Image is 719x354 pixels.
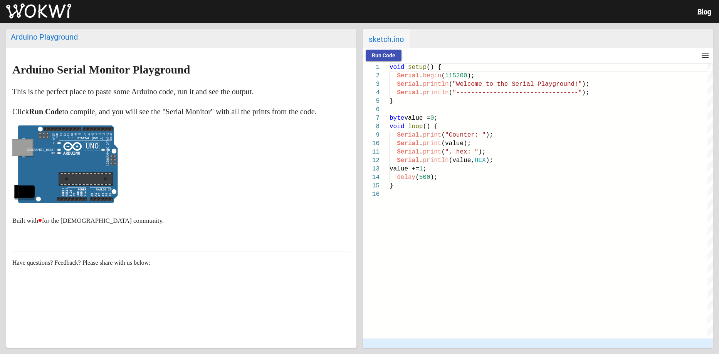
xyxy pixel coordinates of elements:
[397,140,419,147] span: Serial
[441,72,445,79] span: (
[29,107,62,116] strong: Run Code
[397,157,419,164] span: Serial
[38,217,42,224] span: ♥
[582,89,589,96] span: );
[363,182,380,190] div: 15
[423,165,427,172] span: ;
[415,174,419,181] span: (
[12,259,151,266] span: Have questions? Feedback? Please share with us below:
[397,81,419,88] span: Serial
[445,132,486,139] span: "Counter: "
[441,132,445,139] span: (
[423,140,441,147] span: print
[449,81,453,88] span: (
[11,32,352,42] div: Arduino Playground
[12,63,350,76] h2: Arduino Serial Monitor Playground
[408,64,427,71] span: setup
[701,51,710,60] mat-icon: menu
[363,80,380,88] div: 3
[363,190,380,199] div: 16
[372,52,395,58] span: Run Code
[582,81,589,88] span: );
[467,72,475,79] span: );
[363,29,410,48] span: sketch.ino
[390,182,393,189] span: }
[449,89,453,96] span: (
[419,72,423,79] span: .
[449,157,475,164] span: (value,
[419,140,423,147] span: .
[419,157,423,164] span: .
[423,157,449,164] span: println
[363,139,380,148] div: 10
[363,114,380,122] div: 7
[441,140,471,147] span: (value);
[390,98,393,105] span: }
[363,165,380,173] div: 13
[419,174,430,181] span: 500
[486,157,493,164] span: );
[434,115,438,122] span: ;
[12,85,350,98] p: This is the perfect place to paste some Arduino code, run it and see the output.
[478,149,485,155] span: );
[390,165,419,172] span: value +=
[363,72,380,80] div: 2
[408,123,423,130] span: loop
[445,72,467,79] span: 115200
[363,88,380,97] div: 4
[423,89,449,96] span: println
[363,122,380,131] div: 8
[697,8,711,16] a: Blog
[12,217,164,224] small: Built with for the [DEMOGRAPHIC_DATA] community.
[475,157,486,164] span: HEX
[423,72,441,79] span: begin
[390,64,404,71] span: void
[486,132,493,139] span: );
[363,97,380,105] div: 5
[423,123,437,130] span: () {
[390,63,390,63] textarea: Editor content;Press Alt+F1 for Accessibility Options.
[363,156,380,165] div: 12
[363,105,380,114] div: 6
[390,123,404,130] span: void
[419,81,423,88] span: .
[445,149,478,155] span: ", hex: "
[397,132,419,139] span: Serial
[452,81,582,88] span: "Welcome to the Serial Playground!"
[12,105,350,118] p: Click to compile, and you will see the "Serial Monitor" with all the prints from the code.
[363,148,380,156] div: 11
[419,89,423,96] span: .
[430,115,434,122] span: 0
[419,165,423,172] span: 1
[363,131,380,139] div: 9
[363,173,380,182] div: 14
[397,174,415,181] span: delay
[419,132,423,139] span: .
[6,3,71,19] img: Wokwi
[423,149,441,155] span: print
[441,149,445,155] span: (
[390,115,404,122] span: byte
[366,50,401,61] button: Run Code
[397,149,419,155] span: Serial
[397,72,419,79] span: Serial
[404,115,430,122] span: value =
[419,149,423,155] span: .
[423,81,449,88] span: println
[430,174,438,181] span: );
[423,132,441,139] span: print
[427,64,441,71] span: () {
[363,63,380,72] div: 1
[452,89,582,96] span: "---------------------------------"
[397,89,419,96] span: Serial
